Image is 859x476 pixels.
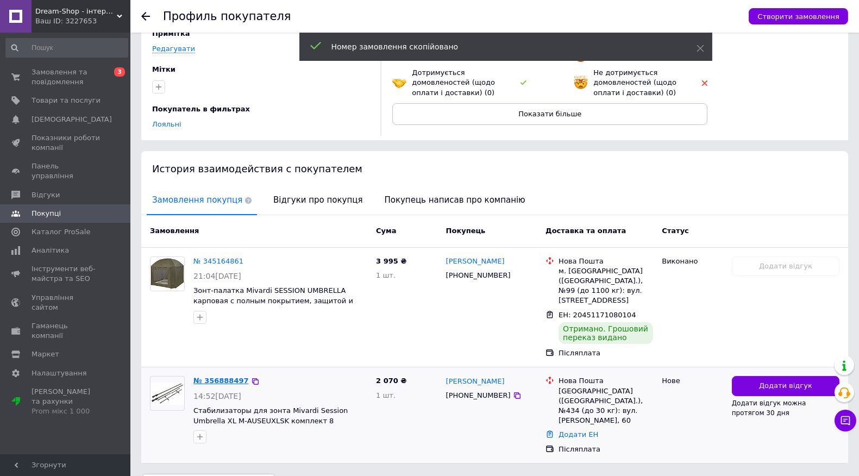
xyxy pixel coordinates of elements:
[141,12,150,21] div: Повернутися назад
[662,376,723,386] div: Нове
[446,256,505,267] a: [PERSON_NAME]
[151,383,184,405] img: Фото товару
[32,133,101,153] span: Показники роботи компанії
[662,256,723,266] div: Виконано
[559,376,653,386] div: Нова Пошта
[559,266,653,306] div: м. [GEOGRAPHIC_DATA] ([GEOGRAPHIC_DATA].), №99 (до 1100 кг): вул. [STREET_ADDRESS]
[35,16,130,26] div: Ваш ID: 3227653
[559,386,653,426] div: [GEOGRAPHIC_DATA] ([GEOGRAPHIC_DATA].), №434 (до 30 кг): вул. [PERSON_NAME], 60
[444,268,513,283] div: [PHONE_NUMBER]
[32,67,101,87] span: Замовлення та повідомлення
[376,227,396,235] span: Cума
[446,227,486,235] span: Покупець
[835,410,856,431] button: Чат з покупцем
[32,227,90,237] span: Каталог ProSale
[193,286,353,315] a: Зонт-палатка Mivardi SESSION UMBRELLA карповая с полным покрытием, защитой и окном М-AUSEUXL
[749,8,848,24] button: Створити замовлення
[152,163,362,174] span: История взаимодействия с покупателем
[150,256,185,291] a: Фото товару
[392,76,406,90] img: emoji
[574,76,588,90] img: emoji
[32,387,101,417] span: [PERSON_NAME] та рахунки
[732,376,839,396] button: Додати відгук
[376,391,396,399] span: 1 шт.
[32,115,112,124] span: [DEMOGRAPHIC_DATA]
[32,264,101,284] span: Інструменти веб-майстра та SEO
[268,186,368,214] span: Відгуки про покупця
[376,377,406,385] span: 2 070 ₴
[412,68,495,96] span: Дотримується домовленостей (щодо оплати і доставки) (0)
[559,322,653,344] div: Отримано. Грошовий переказ видано
[546,227,626,235] span: Доставка та оплата
[32,96,101,105] span: Товари та послуги
[559,256,653,266] div: Нова Пошта
[5,38,128,58] input: Пошук
[193,392,241,400] span: 14:52[DATE]
[150,227,199,235] span: Замовлення
[32,368,87,378] span: Налаштування
[593,68,676,96] span: Не дотримується домовленостей (щодо оплати і доставки) (0)
[163,10,291,23] h1: Профиль покупателя
[759,381,812,391] span: Додати відгук
[151,258,184,289] img: Фото товару
[193,257,243,265] a: № 345164861
[32,190,60,200] span: Відгуки
[32,161,101,181] span: Панель управління
[757,12,839,21] span: Створити замовлення
[32,246,69,255] span: Аналітика
[559,311,636,319] span: ЕН: 20451171080104
[559,430,598,439] a: Додати ЕН
[32,293,101,312] span: Управління сайтом
[446,377,505,387] a: [PERSON_NAME]
[114,67,125,77] span: 3
[32,209,61,218] span: Покупці
[444,389,513,403] div: [PHONE_NUMBER]
[662,227,689,235] span: Статус
[150,376,185,411] a: Фото товару
[152,120,181,128] a: Лояльні
[379,186,531,214] span: Покупець написав про компанію
[376,257,406,265] span: 3 995 ₴
[152,104,367,114] div: Покупатель в фильтрах
[32,349,59,359] span: Маркет
[152,29,190,37] span: Примітка
[152,65,175,73] span: Мітки
[35,7,117,16] span: Dream-Shop - інтернет магазин (ФОП Ковтун А. С.)
[521,80,526,85] img: rating-tag-type
[331,41,669,52] div: Номер замовлення скопійовано
[732,399,806,417] span: Додати відгук можна протягом 30 дня
[559,444,653,454] div: Післяплата
[193,377,249,385] a: № 356888497
[152,45,195,53] a: Редагувати
[376,271,396,279] span: 1 шт.
[518,110,581,118] span: Показати більше
[392,103,707,125] button: Показати більше
[193,406,348,435] a: Стабилизаторы для зонта Mivardi Session Umbrella XL M-AUSEUXLSK комплект 8 предметов
[32,321,101,341] span: Гаманець компанії
[147,186,257,214] span: Замовлення покупця
[193,272,241,280] span: 21:04[DATE]
[702,80,707,86] img: rating-tag-type
[32,406,101,416] div: Prom мікс 1 000
[559,348,653,358] div: Післяплата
